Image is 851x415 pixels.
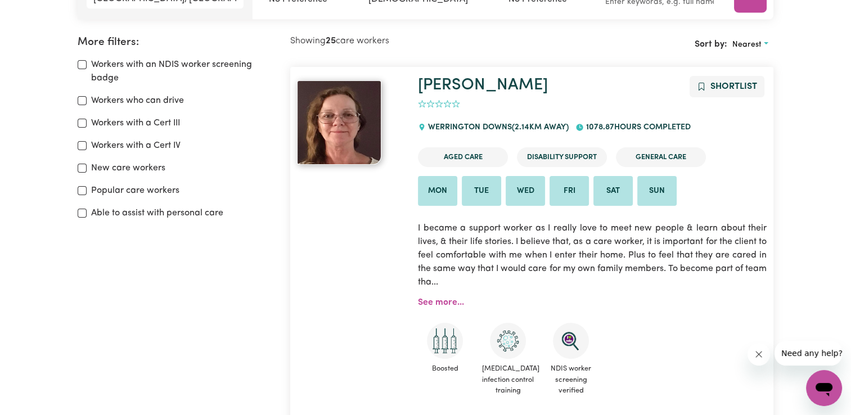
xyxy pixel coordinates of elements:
span: ( 2.14 km away) [512,123,569,132]
iframe: Button to launch messaging window [806,370,842,406]
label: Popular care workers [91,184,179,197]
li: Available on Sat [593,176,633,206]
label: Able to assist with personal care [91,206,223,220]
img: Care and support worker has received booster dose of COVID-19 vaccination [427,323,463,359]
span: NDIS worker screening verified [544,359,598,400]
span: Need any help? [7,8,68,17]
a: Julie [297,80,404,165]
label: New care workers [91,161,165,175]
iframe: Close message [748,343,770,366]
li: Aged Care [418,147,508,167]
li: Available on Sun [637,176,677,206]
div: WERRINGTON DOWNS [418,112,575,143]
a: [PERSON_NAME] [418,77,548,93]
span: [MEDICAL_DATA] infection control training [481,359,535,400]
button: Sort search results [727,36,773,53]
span: Sort by: [695,40,727,49]
iframe: Message from company [775,341,842,366]
p: I became a support worker as I really love to meet new people & learn about their lives, & their ... [418,215,767,296]
label: Workers with a Cert III [91,116,180,130]
img: View Julie's profile [297,80,381,165]
label: Workers who can drive [91,94,184,107]
li: Available on Tue [462,176,501,206]
a: See more... [418,298,464,307]
label: Workers with an NDIS worker screening badge [91,58,277,85]
span: Nearest [732,40,762,49]
h2: More filters: [78,36,277,49]
li: Available on Fri [550,176,589,206]
button: Add to shortlist [690,76,764,97]
b: 25 [326,37,336,46]
li: Available on Mon [418,176,457,206]
li: Disability Support [517,147,607,167]
div: 1078.87 hours completed [575,112,697,143]
div: add rating by typing an integer from 0 to 5 or pressing arrow keys [418,98,460,111]
img: CS Academy: COVID-19 Infection Control Training course completed [490,323,526,359]
li: Available on Wed [506,176,545,206]
span: Shortlist [710,82,757,91]
label: Workers with a Cert IV [91,139,181,152]
h2: Showing care workers [290,36,532,47]
img: NDIS Worker Screening Verified [553,323,589,359]
li: General Care [616,147,706,167]
span: Boosted [418,359,472,378]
